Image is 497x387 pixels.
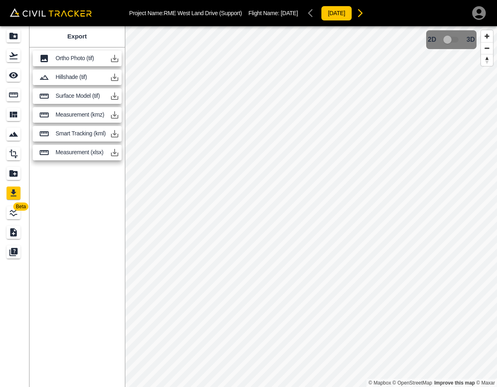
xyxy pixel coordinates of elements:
button: [DATE] [321,6,352,21]
img: Civil Tracker [10,8,92,17]
span: 2D [428,36,436,43]
canvas: Map [125,26,497,387]
p: Project Name: RME West Land Drive (Support) [129,10,242,16]
a: Mapbox [368,380,391,386]
button: Zoom in [481,30,493,42]
span: 3D model not uploaded yet [440,32,463,47]
button: Zoom out [481,42,493,54]
a: Maxar [476,380,495,386]
span: [DATE] [281,10,298,16]
button: Reset bearing to north [481,54,493,66]
p: Flight Name: [248,10,298,16]
a: Map feedback [434,380,475,386]
span: 3D [467,36,475,43]
a: OpenStreetMap [393,380,432,386]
